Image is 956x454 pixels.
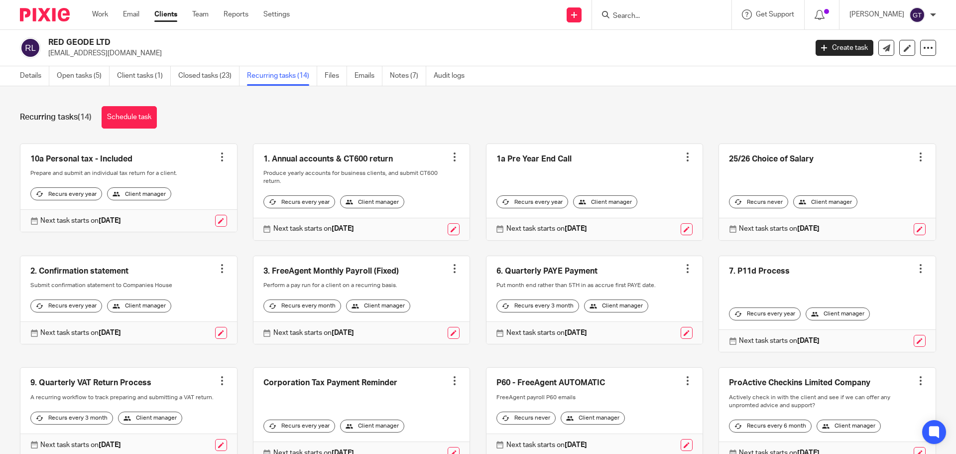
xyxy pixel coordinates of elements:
a: Details [20,66,49,86]
strong: [DATE] [565,329,587,336]
div: Client manager [107,187,171,200]
img: svg%3E [20,37,41,58]
div: Client manager [793,195,857,208]
div: Recurs every year [30,187,102,200]
p: Next task starts on [506,440,587,450]
div: Client manager [107,300,171,312]
a: Create task [816,40,873,56]
div: Client manager [584,300,648,312]
p: Next task starts on [273,328,354,338]
p: Next task starts on [739,336,820,346]
div: Recurs every 3 month [496,300,579,312]
div: Recurs every 3 month [30,412,113,425]
div: Recurs never [729,195,788,208]
a: Schedule task [102,106,157,129]
strong: [DATE] [565,442,587,449]
a: Email [123,9,139,19]
span: (14) [78,113,92,121]
div: Client manager [118,412,182,425]
p: Next task starts on [506,224,587,234]
div: Recurs every year [496,195,568,208]
div: Recurs every year [30,300,102,312]
div: Recurs every year [263,195,335,208]
a: Team [192,9,209,19]
h2: RED GEODE LTD [48,37,650,48]
strong: [DATE] [565,225,587,232]
span: Get Support [756,11,794,18]
a: Client tasks (1) [117,66,171,86]
strong: [DATE] [797,337,820,344]
input: Search [612,12,702,21]
div: Recurs every year [263,420,335,433]
a: Work [92,9,108,19]
a: Recurring tasks (14) [247,66,317,86]
div: Recurs every month [263,300,341,312]
strong: [DATE] [332,329,354,336]
p: Next task starts on [40,216,121,226]
strong: [DATE] [797,225,820,232]
strong: [DATE] [99,442,121,449]
a: Notes (7) [390,66,426,86]
p: [EMAIL_ADDRESS][DOMAIN_NAME] [48,48,801,58]
div: Client manager [340,420,404,433]
a: Closed tasks (23) [178,66,239,86]
a: Files [325,66,347,86]
div: Client manager [561,412,625,425]
div: Recurs never [496,412,556,425]
div: Client manager [817,420,881,433]
p: Next task starts on [506,328,587,338]
div: Recurs every year [729,307,801,320]
p: Next task starts on [40,440,121,450]
div: Client manager [340,195,404,208]
div: Client manager [346,300,410,312]
a: Settings [263,9,290,19]
p: Next task starts on [739,224,820,234]
div: Recurs every 6 month [729,420,812,433]
a: Clients [154,9,177,19]
a: Emails [355,66,382,86]
strong: [DATE] [332,225,354,232]
strong: [DATE] [99,329,121,336]
img: svg%3E [909,7,925,23]
div: Client manager [806,307,870,320]
p: [PERSON_NAME] [849,9,904,19]
a: Reports [224,9,248,19]
strong: [DATE] [99,217,121,224]
div: Client manager [573,195,637,208]
a: Audit logs [434,66,472,86]
h1: Recurring tasks [20,112,92,123]
img: Pixie [20,8,70,21]
p: Next task starts on [40,328,121,338]
a: Open tasks (5) [57,66,110,86]
p: Next task starts on [273,224,354,234]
